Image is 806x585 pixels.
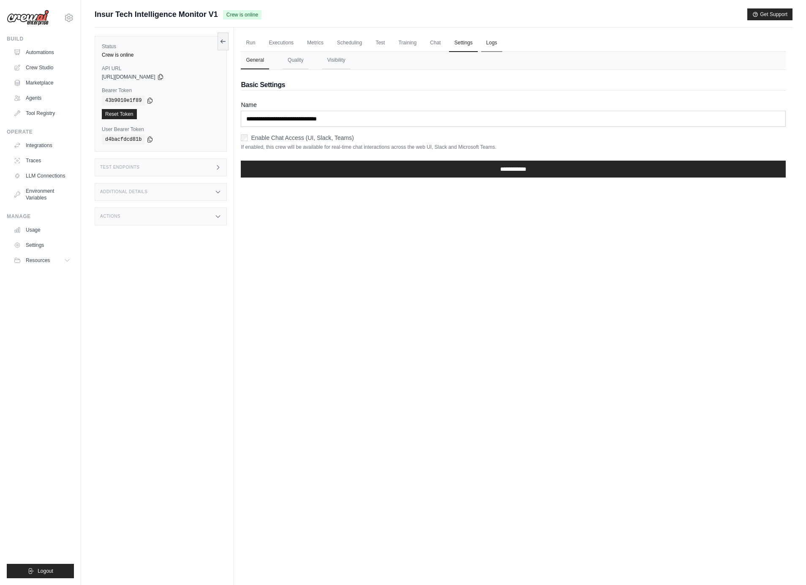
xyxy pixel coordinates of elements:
img: Logo [7,10,49,26]
div: Chat-Widget [764,544,806,585]
a: Logs [481,34,502,52]
label: Name [241,101,786,109]
a: Run [241,34,260,52]
button: Visibility [322,52,350,69]
h3: Additional Details [100,189,147,194]
h3: Test Endpoints [100,165,140,170]
code: d4bacfdcd81b [102,134,145,145]
a: LLM Connections [10,169,74,183]
code: 43b9010e1f89 [102,96,145,106]
iframe: Chat Widget [764,544,806,585]
a: Settings [10,238,74,252]
div: Crew is online [102,52,220,58]
button: Quality [283,52,308,69]
span: Resources [26,257,50,264]
label: Bearer Token [102,87,220,94]
a: Training [393,34,422,52]
a: Chat [425,34,446,52]
span: Insur Tech Intelligence Monitor V1 [95,8,218,20]
a: Scheduling [332,34,367,52]
a: Environment Variables [10,184,74,205]
span: Crew is online [223,10,261,19]
a: Tool Registry [10,107,74,120]
label: Status [102,43,220,50]
a: Marketplace [10,76,74,90]
nav: Tabs [241,52,786,69]
span: [URL][DOMAIN_NAME] [102,74,155,80]
div: Manage [7,213,74,220]
button: Resources [10,254,74,267]
a: Traces [10,154,74,167]
a: Integrations [10,139,74,152]
label: Enable Chat Access (UI, Slack, Teams) [251,134,354,142]
a: Metrics [302,34,329,52]
a: Test [370,34,390,52]
span: Logout [38,568,53,574]
a: Crew Studio [10,61,74,74]
button: Logout [7,564,74,578]
button: Get Support [747,8,792,20]
a: Reset Token [102,109,137,119]
div: Operate [7,128,74,135]
label: User Bearer Token [102,126,220,133]
a: Settings [449,34,477,52]
a: Automations [10,46,74,59]
a: Usage [10,223,74,237]
a: Agents [10,91,74,105]
button: General [241,52,269,69]
h3: Actions [100,214,120,219]
a: Executions [264,34,299,52]
h2: Basic Settings [241,80,786,90]
p: If enabled, this crew will be available for real-time chat interactions across the web UI, Slack ... [241,144,786,150]
div: Build [7,36,74,42]
label: API URL [102,65,220,72]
